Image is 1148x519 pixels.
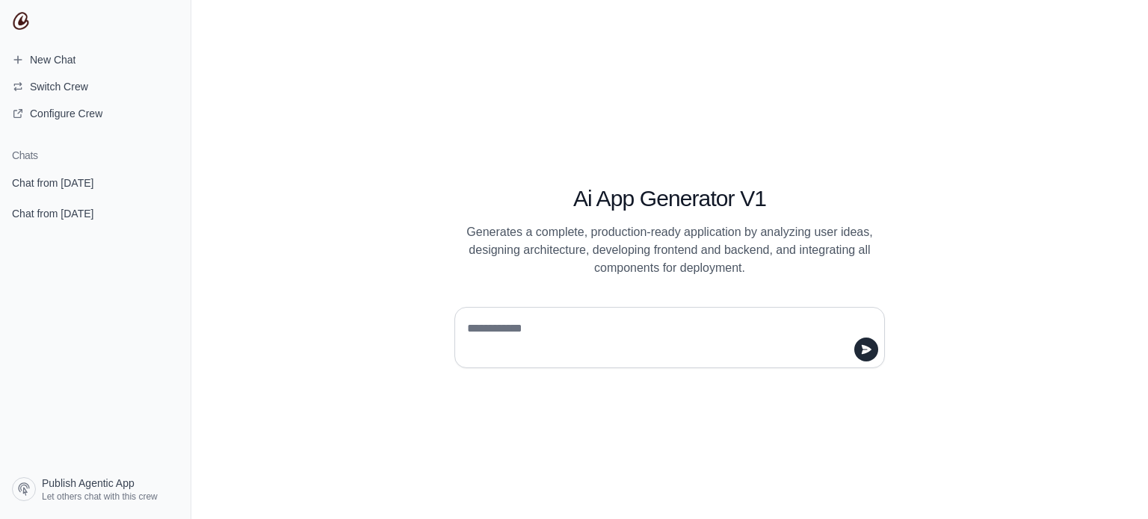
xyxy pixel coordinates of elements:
span: Let others chat with this crew [42,491,158,503]
a: Publish Agentic App Let others chat with this crew [6,471,185,507]
a: Chat from [DATE] [6,169,185,196]
p: Generates a complete, production-ready application by analyzing user ideas, designing architectur... [454,223,885,277]
a: Configure Crew [6,102,185,125]
img: CrewAI Logo [12,12,30,30]
h1: Ai App Generator V1 [454,185,885,212]
a: New Chat [6,48,185,72]
span: Publish Agentic App [42,476,135,491]
a: Chat from [DATE] [6,199,185,227]
span: Switch Crew [30,79,88,94]
button: Switch Crew [6,75,185,99]
span: Configure Crew [30,106,102,121]
span: New Chat [30,52,75,67]
span: Chat from [DATE] [12,206,93,221]
span: Chat from [DATE] [12,175,93,190]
